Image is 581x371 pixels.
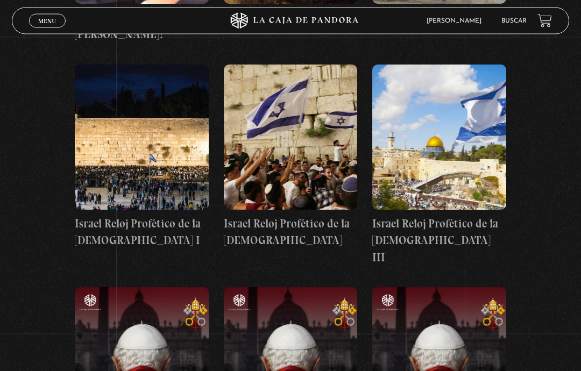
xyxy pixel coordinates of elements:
a: Buscar [501,18,527,24]
h4: Israel Reloj Profético de la [DEMOGRAPHIC_DATA] III [372,216,506,267]
span: [PERSON_NAME] [421,18,492,24]
span: Cerrar [35,27,60,34]
a: Israel Reloj Profético de la [DEMOGRAPHIC_DATA] III [372,65,506,267]
span: Menu [38,18,56,24]
a: Israel Reloj Profético de la [DEMOGRAPHIC_DATA] I [75,65,209,249]
h4: Israel Reloj Profético de la [DEMOGRAPHIC_DATA] [224,216,358,249]
h4: Israel Reloj Profético de la [DEMOGRAPHIC_DATA] I [75,216,209,249]
a: Israel Reloj Profético de la [DEMOGRAPHIC_DATA] [224,65,358,249]
a: View your shopping cart [537,13,552,28]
